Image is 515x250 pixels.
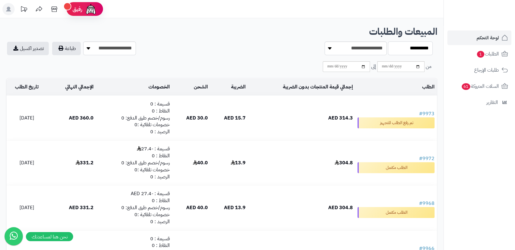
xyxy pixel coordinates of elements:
[328,114,353,122] b: 314.3 AED
[371,63,376,70] span: إلى
[231,159,246,166] b: 13.9
[357,207,435,218] small: الطلب مكتمل
[447,63,511,77] a: طلبات الإرجاع
[369,24,437,39] b: المبيعات والطلبات
[96,96,172,140] td: قسيمة : 0 النقاط : 0 رسوم/خصم طرق الدفع: 0 خصومات تلقائية :0 الرصيد : 0
[96,141,172,185] td: قسيمة : -27.4 النقاط : 0 رسوم/خصم طرق الدفع: 0 خصومات تلقائية :0 الرصيد : 0
[210,79,248,95] td: الضريبة
[16,3,31,17] a: تحديثات المنصة
[447,47,511,61] a: الطلبات1
[419,200,435,207] a: #9968
[474,17,509,30] img: logo-2.png
[447,30,511,45] a: لوحة التحكم
[6,96,47,140] td: [DATE]
[224,204,246,211] b: 13.9 AED
[69,114,94,122] b: 360.0 AED
[419,110,435,117] a: #9973
[335,159,353,166] b: 304.8
[474,66,499,74] span: طلبات الإرجاع
[96,79,172,95] td: الخصومات
[476,50,499,58] span: الطلبات
[193,159,208,166] b: 40.0
[6,185,47,230] td: [DATE]
[224,114,246,122] b: 15.7 AED
[6,141,47,185] td: [DATE]
[419,155,435,162] a: #9972
[462,83,470,90] span: 61
[186,114,208,122] b: 30.0 AED
[85,3,97,15] img: ai-face.png
[6,79,47,95] td: تاريخ الطلب
[477,34,499,42] span: لوحة التحكم
[186,204,208,211] b: 40.0 AED
[461,82,499,91] span: السلات المتروكة
[248,79,355,95] td: إجمالي قيمة المنتجات بدون الضريبة
[447,95,511,110] a: التقارير
[477,51,484,58] span: 1
[426,63,432,70] span: من
[328,204,353,211] b: 304.8 AED
[7,42,49,55] a: تصدير اكسيل
[69,204,94,211] b: 331.2 AED
[73,5,82,13] span: رفيق
[76,159,94,166] b: 331.2
[47,79,96,95] td: الإجمالي النهائي
[52,42,81,55] button: طباعة
[486,98,498,107] span: التقارير
[447,79,511,94] a: السلات المتروكة61
[96,185,172,230] td: قسيمة : -27.4 AED النقاط : 0 رسوم/خصم طرق الدفع: 0 خصومات تلقائية :0 الرصيد : 0
[355,79,437,95] td: الطلب
[357,117,435,128] small: تم رفع الطلب للتجهيز
[357,162,435,173] small: الطلب مكتمل
[172,79,210,95] td: الشحن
